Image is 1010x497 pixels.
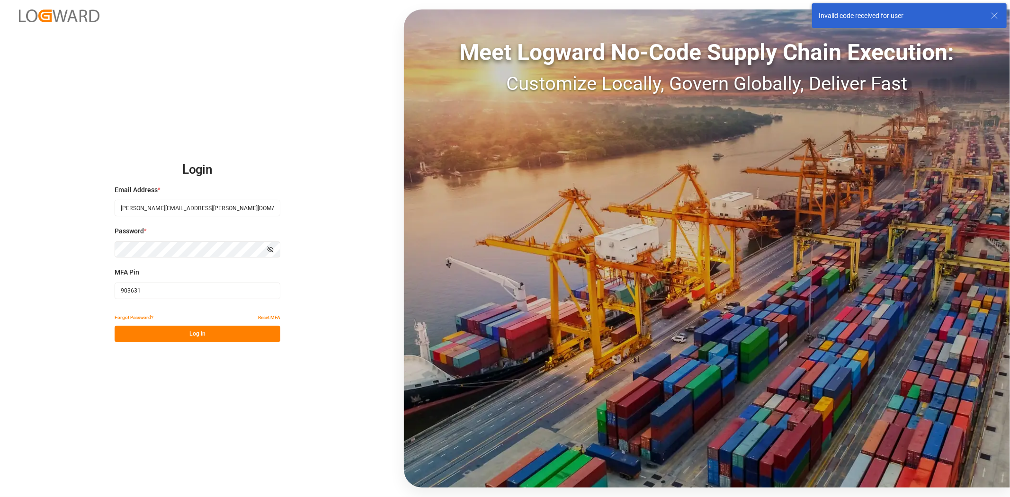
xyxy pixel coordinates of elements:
img: Logward_new_orange.png [19,9,99,22]
div: Meet Logward No-Code Supply Chain Execution: [404,35,1010,70]
span: Password [115,226,144,236]
div: Invalid code received for user [819,11,982,21]
div: Customize Locally, Govern Globally, Deliver Fast [404,70,1010,98]
button: Forgot Password? [115,309,153,326]
span: Email Address [115,185,158,195]
button: Log In [115,326,280,342]
input: Enter your email [115,200,280,216]
button: Reset MFA [258,309,280,326]
h2: Login [115,155,280,185]
span: MFA Pin [115,267,139,277]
